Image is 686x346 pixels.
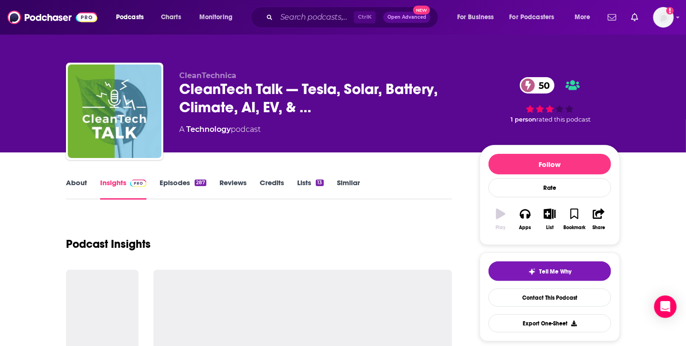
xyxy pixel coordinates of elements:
[575,11,591,24] span: More
[68,65,161,158] img: CleanTech Talk — Tesla, Solar, Battery, Climate, AI, EV, & Other Tech News & Analysis
[161,11,181,24] span: Charts
[666,7,674,14] svg: Add a profile image
[546,225,554,231] div: List
[451,10,506,25] button: open menu
[186,125,231,134] a: Technology
[489,261,611,281] button: tell me why sparkleTell Me Why
[568,10,602,25] button: open menu
[260,178,284,200] a: Credits
[297,178,323,200] a: Lists13
[510,11,555,24] span: For Podcasters
[587,202,611,236] button: Share
[316,180,323,186] div: 13
[354,11,376,23] span: Ctrl K
[528,268,536,275] img: tell me why sparkle
[604,9,620,25] a: Show notifications dropdown
[457,11,494,24] span: For Business
[7,8,97,26] img: Podchaser - Follow, Share and Rate Podcasts
[100,178,146,200] a: InsightsPodchaser Pro
[563,225,585,231] div: Bookmark
[480,71,620,129] div: 50 1 personrated this podcast
[529,77,555,94] span: 50
[489,288,611,307] a: Contact This Podcast
[504,10,568,25] button: open menu
[193,10,245,25] button: open menu
[513,202,537,236] button: Apps
[540,268,572,275] span: Tell Me Why
[536,116,591,123] span: rated this podcast
[337,178,360,200] a: Similar
[628,9,642,25] a: Show notifications dropdown
[260,7,447,28] div: Search podcasts, credits, & more...
[489,202,513,236] button: Play
[489,178,611,197] div: Rate
[109,10,156,25] button: open menu
[496,225,506,231] div: Play
[489,314,611,332] button: Export One-Sheet
[653,7,674,28] span: Logged in as roneledotsonRAD
[562,202,586,236] button: Bookmark
[219,178,247,200] a: Reviews
[179,71,236,80] span: CleanTechnica
[66,237,151,251] h1: Podcast Insights
[160,178,206,200] a: Episodes287
[653,7,674,28] button: Show profile menu
[511,116,536,123] span: 1 person
[383,12,431,23] button: Open AdvancedNew
[116,11,144,24] span: Podcasts
[199,11,233,24] span: Monitoring
[130,180,146,187] img: Podchaser Pro
[654,296,677,318] div: Open Intercom Messenger
[538,202,562,236] button: List
[653,7,674,28] img: User Profile
[195,180,206,186] div: 287
[66,178,87,200] a: About
[489,154,611,174] button: Follow
[155,10,187,25] a: Charts
[520,77,555,94] a: 50
[413,6,430,14] span: New
[592,225,605,231] div: Share
[277,10,354,25] input: Search podcasts, credits, & more...
[519,225,532,231] div: Apps
[179,124,261,135] div: A podcast
[387,15,426,20] span: Open Advanced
